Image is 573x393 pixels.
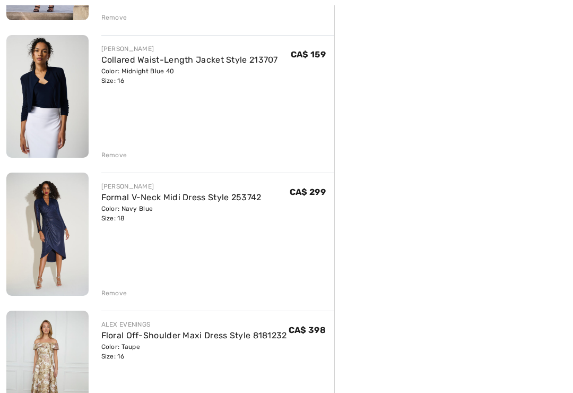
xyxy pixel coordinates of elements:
[101,320,287,329] div: ALEX EVENINGS
[101,204,262,223] div: Color: Navy Blue Size: 18
[6,173,89,296] img: Formal V-Neck Midi Dress Style 253742
[101,44,278,54] div: [PERSON_NAME]
[101,150,127,160] div: Remove
[291,49,326,59] span: CA$ 159
[101,182,262,191] div: [PERSON_NAME]
[101,13,127,22] div: Remove
[101,66,278,86] div: Color: Midnight Blue 40 Size: 16
[101,55,278,65] a: Collared Waist-Length Jacket Style 213707
[101,288,127,298] div: Remove
[101,342,287,361] div: Color: Taupe Size: 16
[290,187,326,197] span: CA$ 299
[101,192,262,202] a: Formal V-Neck Midi Dress Style 253742
[289,325,326,335] span: CA$ 398
[101,330,287,340] a: Floral Off-Shoulder Maxi Dress Style 8181232
[6,35,89,158] img: Collared Waist-Length Jacket Style 213707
